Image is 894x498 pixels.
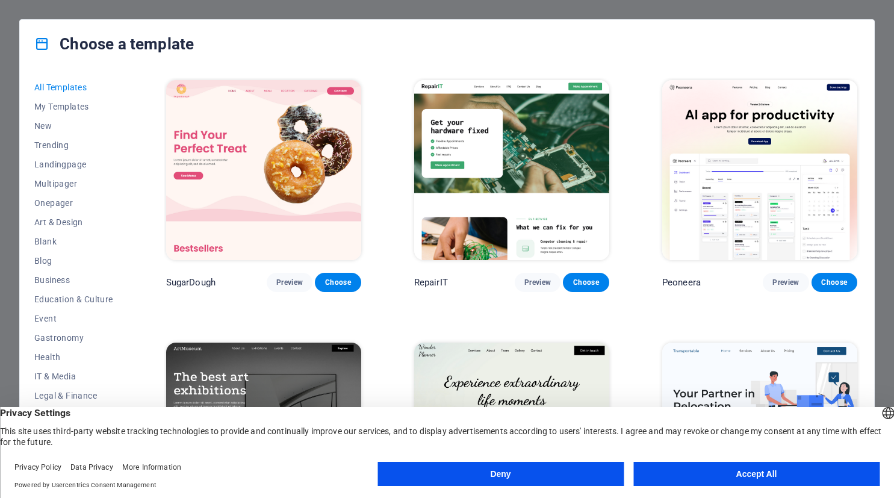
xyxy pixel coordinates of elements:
[34,328,113,347] button: Gastronomy
[34,256,113,266] span: Blog
[324,278,351,287] span: Choose
[34,193,113,213] button: Onepager
[166,276,216,288] p: SugarDough
[34,270,113,290] button: Business
[34,367,113,386] button: IT & Media
[34,347,113,367] button: Health
[34,198,113,208] span: Onepager
[34,275,113,285] span: Business
[267,273,312,292] button: Preview
[34,34,194,54] h4: Choose a template
[34,290,113,309] button: Education & Culture
[34,121,113,131] span: New
[34,333,113,343] span: Gastronomy
[34,405,113,425] button: Non-Profit
[524,278,551,287] span: Preview
[166,80,361,260] img: SugarDough
[573,278,599,287] span: Choose
[34,309,113,328] button: Event
[34,174,113,193] button: Multipager
[515,273,560,292] button: Preview
[34,78,113,97] button: All Templates
[34,386,113,405] button: Legal & Finance
[34,102,113,111] span: My Templates
[34,391,113,400] span: Legal & Finance
[34,237,113,246] span: Blank
[34,314,113,323] span: Event
[34,294,113,304] span: Education & Culture
[34,97,113,116] button: My Templates
[662,80,857,260] img: Peoneera
[34,179,113,188] span: Multipager
[315,273,361,292] button: Choose
[414,276,448,288] p: RepairIT
[34,232,113,251] button: Blank
[34,160,113,169] span: Landingpage
[414,80,609,260] img: RepairIT
[34,372,113,381] span: IT & Media
[34,352,113,362] span: Health
[34,116,113,135] button: New
[34,155,113,174] button: Landingpage
[276,278,303,287] span: Preview
[34,213,113,232] button: Art & Design
[34,251,113,270] button: Blog
[563,273,609,292] button: Choose
[34,82,113,92] span: All Templates
[34,135,113,155] button: Trending
[34,217,113,227] span: Art & Design
[34,140,113,150] span: Trending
